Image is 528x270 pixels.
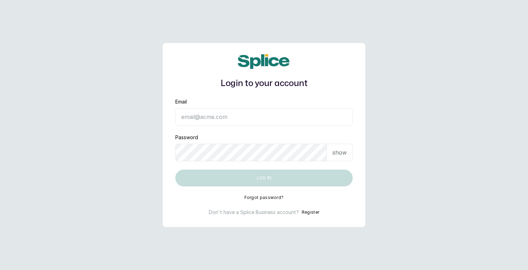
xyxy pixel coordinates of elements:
[175,108,353,126] input: email@acme.com
[175,77,353,90] h1: Login to your account
[244,195,284,200] button: Forgot password?
[175,98,187,105] label: Email
[209,209,299,216] p: Don't have a Splice Business account?
[175,134,198,141] label: Password
[332,148,347,157] p: show
[302,209,319,216] button: Register
[175,170,353,186] button: Log in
